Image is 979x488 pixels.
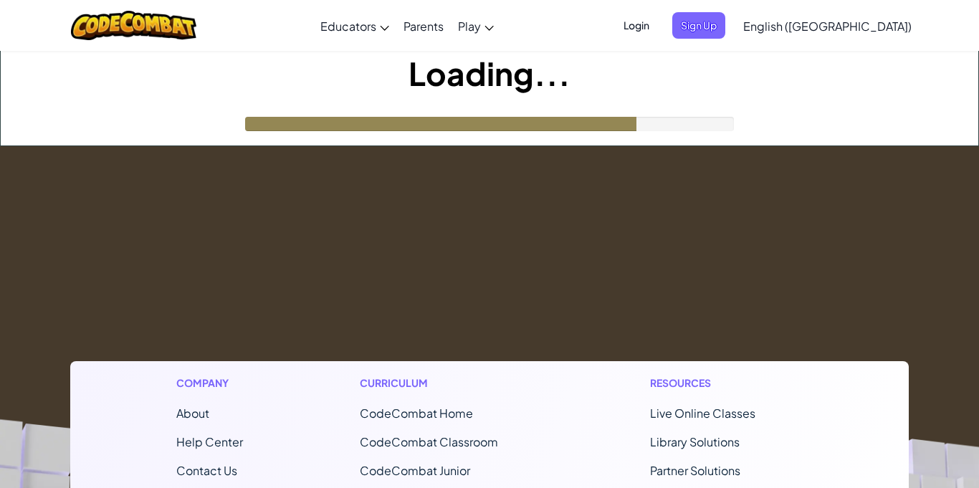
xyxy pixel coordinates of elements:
[176,434,243,449] a: Help Center
[650,375,803,391] h1: Resources
[176,463,237,478] span: Contact Us
[458,19,481,34] span: Play
[672,12,725,39] button: Sign Up
[176,406,209,421] a: About
[396,6,451,45] a: Parents
[360,406,473,421] span: CodeCombat Home
[650,434,740,449] a: Library Solutions
[360,434,498,449] a: CodeCombat Classroom
[360,463,470,478] a: CodeCombat Junior
[176,375,243,391] h1: Company
[320,19,376,34] span: Educators
[743,19,912,34] span: English ([GEOGRAPHIC_DATA])
[615,12,658,39] button: Login
[71,11,196,40] img: CodeCombat logo
[360,375,533,391] h1: Curriculum
[736,6,919,45] a: English ([GEOGRAPHIC_DATA])
[451,6,501,45] a: Play
[313,6,396,45] a: Educators
[650,406,755,421] a: Live Online Classes
[650,463,740,478] a: Partner Solutions
[1,51,978,95] h1: Loading...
